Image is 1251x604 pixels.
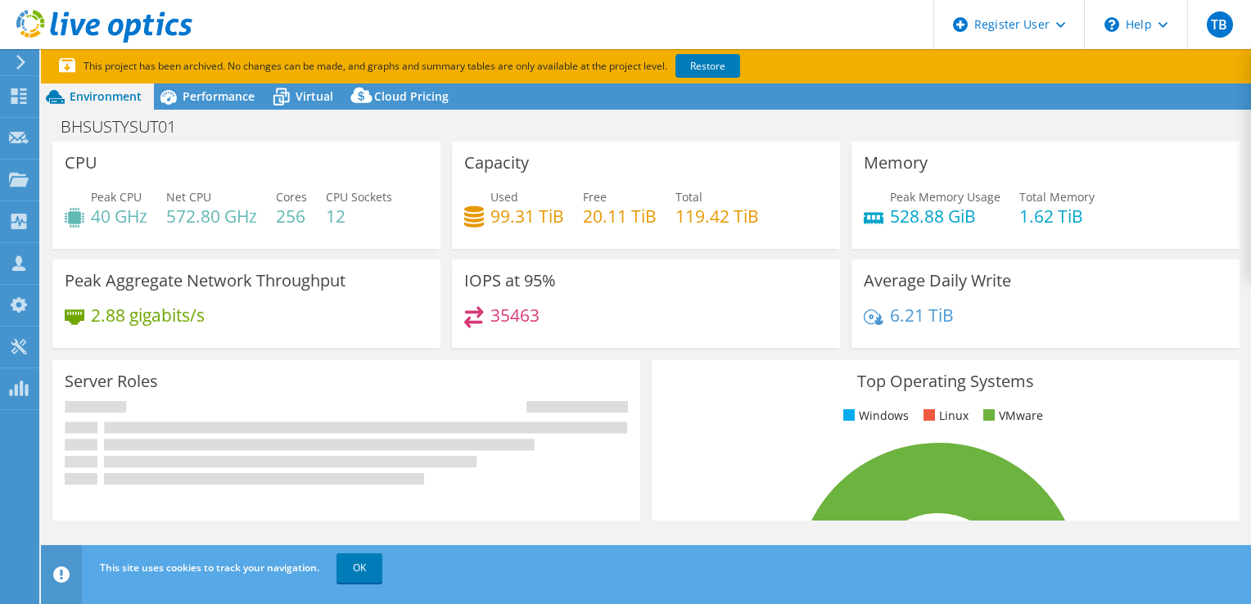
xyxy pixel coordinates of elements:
[890,306,954,324] h4: 6.21 TiB
[890,189,1000,205] span: Peak Memory Usage
[890,207,1000,225] h4: 528.88 GiB
[59,57,861,75] p: This project has been archived. No changes can be made, and graphs and summary tables are only av...
[1207,11,1233,38] span: TB
[490,207,564,225] h4: 99.31 TiB
[490,189,518,205] span: Used
[326,189,392,205] span: CPU Sockets
[490,306,540,324] h4: 35463
[326,207,392,225] h4: 12
[675,54,740,78] a: Restore
[1104,17,1119,32] svg: \n
[100,561,319,575] span: This site uses cookies to track your navigation.
[839,407,909,425] li: Windows
[336,553,382,583] a: OK
[675,207,759,225] h4: 119.42 TiB
[183,88,255,104] span: Performance
[65,372,158,390] h3: Server Roles
[1019,189,1095,205] span: Total Memory
[374,88,449,104] span: Cloud Pricing
[464,272,556,290] h3: IOPS at 95%
[864,272,1011,290] h3: Average Daily Write
[1019,207,1095,225] h4: 1.62 TiB
[91,207,147,225] h4: 40 GHz
[276,189,307,205] span: Cores
[65,272,345,290] h3: Peak Aggregate Network Throughput
[166,207,257,225] h4: 572.80 GHz
[53,118,201,136] h1: BHSUSTYSUT01
[166,189,211,205] span: Net CPU
[919,407,969,425] li: Linux
[70,88,142,104] span: Environment
[664,372,1227,390] h3: Top Operating Systems
[864,154,928,172] h3: Memory
[296,88,333,104] span: Virtual
[675,189,702,205] span: Total
[583,207,657,225] h4: 20.11 TiB
[583,189,607,205] span: Free
[464,154,529,172] h3: Capacity
[276,207,307,225] h4: 256
[91,306,205,324] h4: 2.88 gigabits/s
[979,407,1043,425] li: VMware
[91,189,142,205] span: Peak CPU
[65,154,97,172] h3: CPU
